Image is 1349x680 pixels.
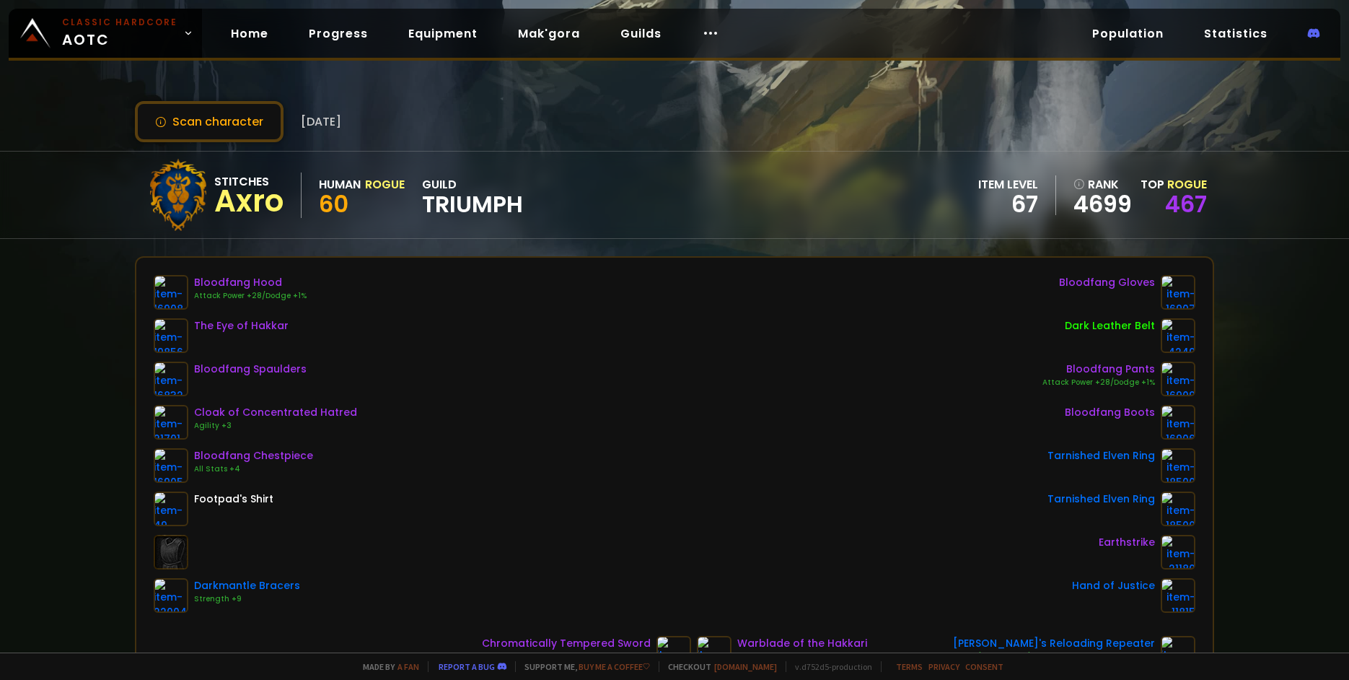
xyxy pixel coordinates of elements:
div: Warblade of the Hakkari [737,636,867,651]
div: 67 [978,193,1038,215]
div: Bloodfang Pants [1042,362,1155,377]
div: Tarnished Elven Ring [1047,492,1155,507]
div: Bloodfang Spaulders [194,362,307,377]
div: All Stats +4 [194,463,313,475]
a: Equipment [397,19,489,48]
span: Triumph [422,193,523,215]
div: Strength +9 [194,593,300,605]
img: item-22004 [154,578,188,613]
img: item-18500 [1161,448,1195,483]
a: Report a bug [439,661,495,672]
img: item-16907 [1161,275,1195,310]
div: Cloak of Concentrated Hatred [194,405,357,420]
div: Agility +15 [737,651,867,663]
a: Mak'gora [506,19,592,48]
img: item-19856 [154,318,188,353]
a: a fan [397,661,419,672]
span: v. d752d5 - production [786,661,872,672]
a: Population [1081,19,1175,48]
div: [PERSON_NAME]'s Reloading Repeater [953,636,1155,651]
div: Axro [214,191,284,212]
img: item-4249 [1161,318,1195,353]
img: item-16909 [1161,362,1195,396]
span: Support me, [515,661,650,672]
div: Bloodfang Hood [194,275,307,290]
div: Scope (+7 Damage) [953,651,1155,663]
a: [DOMAIN_NAME] [714,661,777,672]
a: 4699 [1073,193,1132,215]
span: Checkout [659,661,777,672]
div: Attack Power +28/Dodge +1% [1042,377,1155,388]
div: The Eye of Hakkar [194,318,289,334]
img: item-21701 [154,405,188,440]
div: Top [1141,175,1207,193]
div: Human [319,175,361,193]
img: item-16832 [154,362,188,396]
div: Earthstrike [1099,535,1155,550]
div: rank [1073,175,1132,193]
img: item-11815 [1161,578,1195,613]
div: Bloodfang Gloves [1059,275,1155,290]
div: Stitches [214,173,284,191]
div: Bloodfang Chestpiece [194,448,313,463]
img: item-21180 [1161,535,1195,570]
a: Progress [297,19,379,48]
div: Bloodfang Boots [1065,405,1155,420]
span: Rogue [1167,176,1207,193]
small: Classic Hardcore [62,16,177,29]
div: Darkmantle Bracers [194,578,300,593]
div: Chromatically Tempered Sword [482,636,651,651]
button: Scan character [135,101,284,142]
a: Privacy [928,661,959,672]
a: Statistics [1192,19,1279,48]
div: Agility +3 [194,420,357,432]
div: Attack Power +28/Dodge +1% [194,290,307,302]
a: 467 [1165,188,1207,220]
a: Classic HardcoreAOTC [9,9,202,58]
div: guild [422,175,523,215]
a: Guilds [609,19,673,48]
img: item-49 [154,492,188,526]
div: Tarnished Elven Ring [1047,448,1155,463]
div: item level [978,175,1038,193]
span: 60 [319,188,348,220]
span: AOTC [62,16,177,51]
img: item-16906 [1161,405,1195,440]
img: item-16908 [154,275,188,310]
span: [DATE] [301,113,341,131]
a: Consent [965,661,1003,672]
a: Home [219,19,280,48]
a: Terms [896,661,923,672]
div: Dark Leather Belt [1065,318,1155,334]
img: item-18500 [1161,492,1195,526]
div: Footpad's Shirt [194,492,273,507]
span: Made by [354,661,419,672]
a: Buy me a coffee [579,661,650,672]
div: Rogue [365,175,405,193]
img: item-16905 [154,448,188,483]
div: Hand of Justice [1072,578,1155,593]
div: Crusader [482,651,651,663]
